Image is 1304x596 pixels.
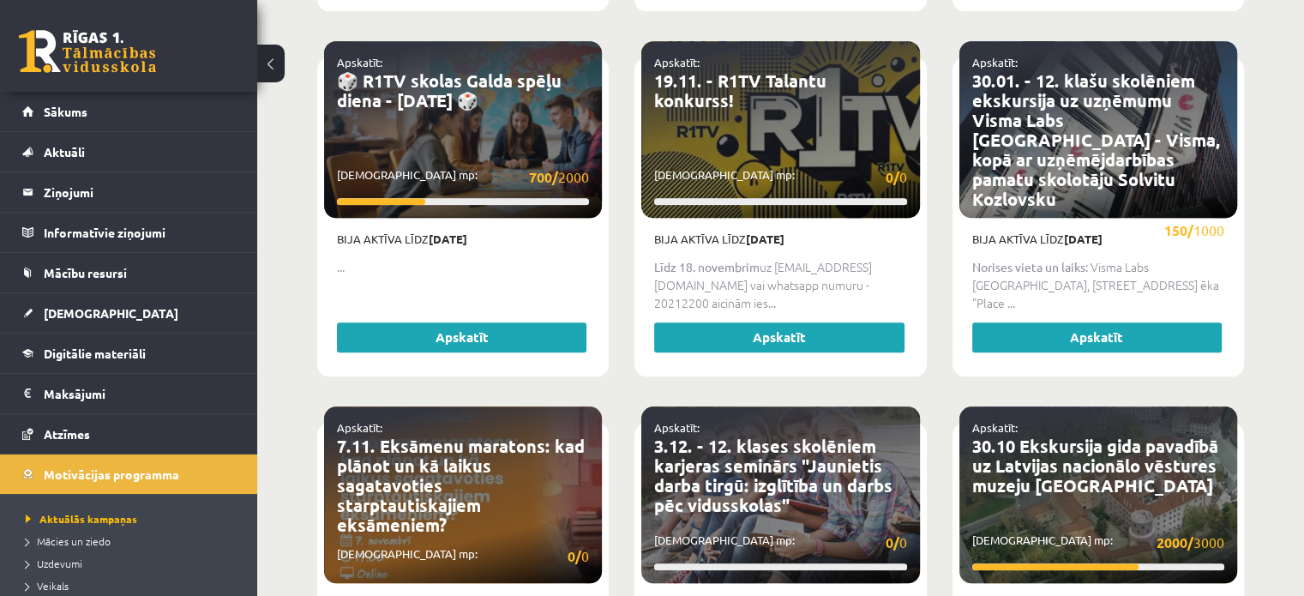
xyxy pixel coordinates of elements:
[26,578,240,593] a: Veikals
[337,231,589,248] p: Bija aktīva līdz
[337,55,382,69] a: Apskatīt:
[654,166,906,188] p: [DEMOGRAPHIC_DATA] mp:
[22,132,236,172] a: Aktuāli
[886,166,907,188] span: 0
[337,420,382,435] a: Apskatīt:
[337,322,586,353] a: Apskatīt
[529,168,558,186] strong: 700/
[22,334,236,373] a: Digitālie materiāli
[654,258,906,312] p: uz [EMAIL_ADDRESS][DOMAIN_NAME] vai whatsapp numuru - 20212200 aicinām ies...
[26,557,82,570] span: Uzdevumi
[1064,232,1103,246] strong: [DATE]
[886,168,899,186] strong: 0/
[44,144,85,160] span: Aktuāli
[529,166,589,188] span: 2000
[1157,532,1224,553] span: 3000
[337,545,589,567] p: [DEMOGRAPHIC_DATA] mp:
[337,258,589,276] p: ...
[972,435,1218,497] a: 30.10 Ekskursija gida pavadībā uz Latvijas nacionālo vēstures muzeju [GEOGRAPHIC_DATA]
[746,232,784,246] strong: [DATE]
[22,374,236,413] a: Maksājumi
[654,55,700,69] a: Apskatīt:
[337,166,589,188] p: [DEMOGRAPHIC_DATA] mp:
[44,374,236,413] legend: Maksājumi
[26,556,240,571] a: Uzdevumi
[44,346,146,361] span: Digitālie materiāli
[44,467,179,482] span: Motivācijas programma
[568,547,581,565] strong: 0/
[44,104,87,119] span: Sākums
[26,533,240,549] a: Mācies un ziedo
[22,253,236,292] a: Mācību resursi
[22,213,236,252] a: Informatīvie ziņojumi
[44,305,178,321] span: [DEMOGRAPHIC_DATA]
[22,92,236,131] a: Sākums
[44,213,236,252] legend: Informatīvie ziņojumi
[22,455,236,494] a: Motivācijas programma
[972,532,1224,553] p: [DEMOGRAPHIC_DATA] mp:
[44,265,127,280] span: Mācību resursi
[972,220,1224,241] p: [DEMOGRAPHIC_DATA] mp:
[429,232,467,246] strong: [DATE]
[26,511,240,527] a: Aktuālās kampaņas
[337,69,562,111] a: 🎲 R1TV skolas Galda spēļu diena - [DATE] 🎲
[654,532,906,553] p: [DEMOGRAPHIC_DATA] mp:
[1157,533,1193,551] strong: 2000/
[22,172,236,212] a: Ziņojumi
[19,30,156,73] a: Rīgas 1. Tālmācības vidusskola
[654,420,700,435] a: Apskatīt:
[972,55,1018,69] a: Apskatīt:
[972,69,1220,210] a: 30.01. - 12. klašu skolēniem ekskursija uz uzņēmumu Visma Labs [GEOGRAPHIC_DATA] - Visma, kopā ar...
[972,258,1224,312] p: : Visma Labs [GEOGRAPHIC_DATA], [STREET_ADDRESS] ēka "Place ...
[568,545,589,567] span: 0
[886,532,907,553] span: 0
[654,322,904,353] a: Apskatīt
[1164,220,1224,241] span: 1000
[654,259,760,274] strong: Līdz 18. novembrim
[654,69,826,111] a: 19.11. - R1TV Talantu konkurss!
[972,259,1085,274] strong: Norises vieta un laiks
[22,293,236,333] a: [DEMOGRAPHIC_DATA]
[972,420,1018,435] a: Apskatīt:
[44,426,90,442] span: Atzīmes
[26,512,137,526] span: Aktuālās kampaņas
[1164,221,1193,239] strong: 150/
[22,414,236,454] a: Atzīmes
[44,172,236,212] legend: Ziņojumi
[654,231,906,248] p: Bija aktīva līdz
[886,533,899,551] strong: 0/
[972,322,1222,353] a: Apskatīt
[26,534,111,548] span: Mācies un ziedo
[337,435,585,536] a: 7.11. Eksāmenu maratons: kad plānot un kā laikus sagatavoties starptautiskajiem eksāmeniem?
[654,435,892,516] a: 3.12. - 12. klases skolēniem karjeras seminārs "Jaunietis darba tirgū: izglītība un darbs pēc vid...
[26,579,69,593] span: Veikals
